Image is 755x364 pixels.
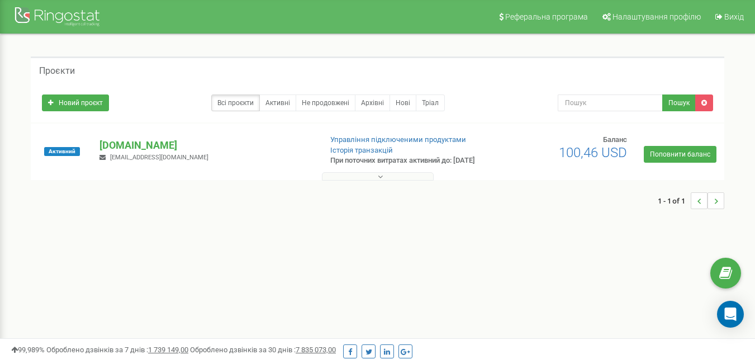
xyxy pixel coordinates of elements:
[355,94,390,111] a: Архівні
[148,346,188,354] u: 1 739 149,00
[110,154,208,161] span: [EMAIL_ADDRESS][DOMAIN_NAME]
[99,138,312,153] p: [DOMAIN_NAME]
[662,94,696,111] button: Пошук
[658,192,691,209] span: 1 - 1 of 1
[46,346,188,354] span: Оброблено дзвінків за 7 днів :
[190,346,336,354] span: Оброблено дзвінків за 30 днів :
[39,66,75,76] h5: Проєкти
[603,135,627,144] span: Баланс
[416,94,445,111] a: Тріал
[296,94,355,111] a: Не продовжені
[717,301,744,328] div: Open Intercom Messenger
[44,147,80,156] span: Активний
[42,94,109,111] a: Новий проєкт
[211,94,260,111] a: Всі проєкти
[330,135,466,144] a: Управління підключеними продуктами
[11,346,45,354] span: 99,989%
[259,94,296,111] a: Активні
[612,12,701,21] span: Налаштування профілю
[330,146,393,154] a: Історія транзакцій
[644,146,716,163] a: Поповнити баланс
[559,145,627,160] span: 100,46 USD
[330,155,486,166] p: При поточних витратах активний до: [DATE]
[558,94,663,111] input: Пошук
[505,12,588,21] span: Реферальна програма
[658,181,724,220] nav: ...
[724,12,744,21] span: Вихід
[390,94,416,111] a: Нові
[296,346,336,354] u: 7 835 073,00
